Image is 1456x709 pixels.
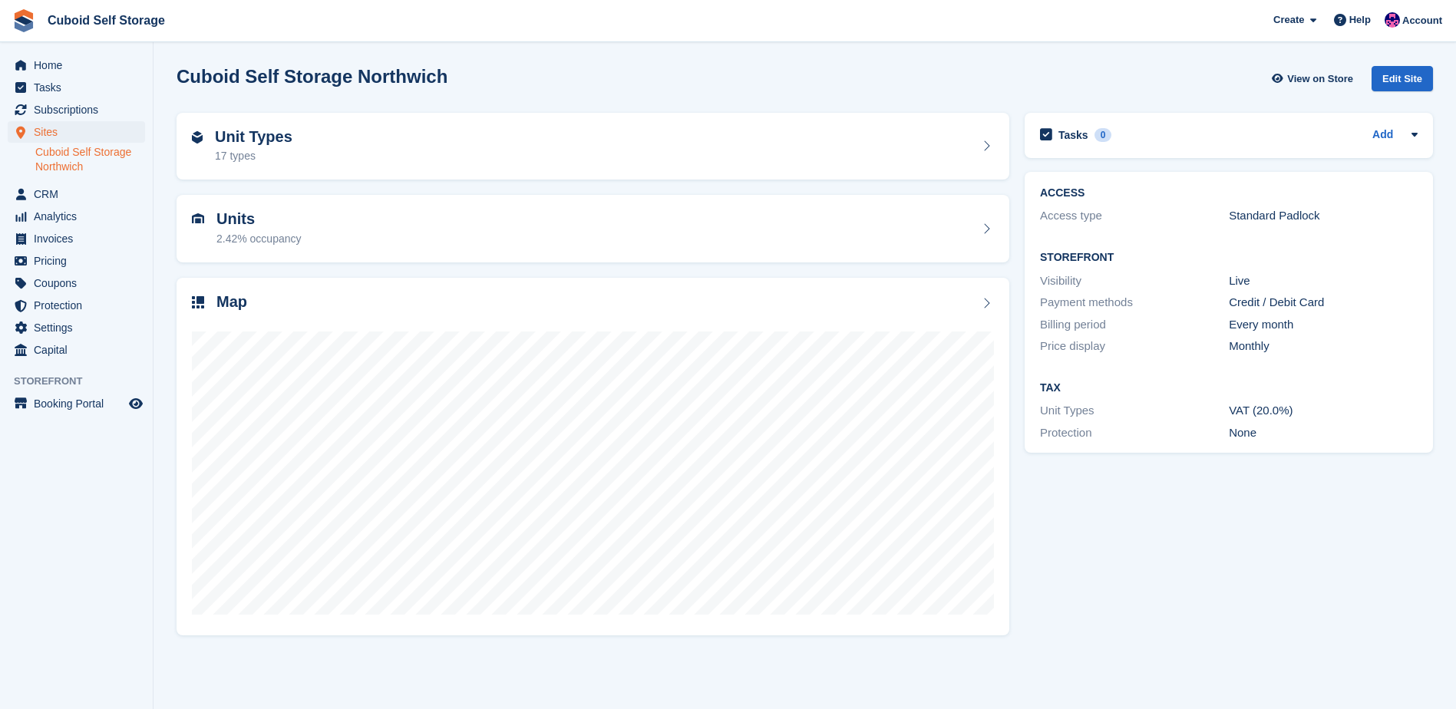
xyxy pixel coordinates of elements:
[1385,12,1400,28] img: Gurpreet Dev
[34,54,126,76] span: Home
[34,121,126,143] span: Sites
[34,77,126,98] span: Tasks
[41,8,171,33] a: Cuboid Self Storage
[1349,12,1371,28] span: Help
[8,295,145,316] a: menu
[8,272,145,294] a: menu
[34,228,126,249] span: Invoices
[1040,252,1418,264] h2: Storefront
[34,317,126,338] span: Settings
[1040,424,1229,442] div: Protection
[127,394,145,413] a: Preview store
[34,183,126,205] span: CRM
[1058,128,1088,142] h2: Tasks
[1269,66,1359,91] a: View on Store
[192,213,204,224] img: unit-icn-7be61d7bf1b0ce9d3e12c5938cc71ed9869f7b940bace4675aadf7bd6d80202e.svg
[1229,424,1418,442] div: None
[177,113,1009,180] a: Unit Types 17 types
[34,339,126,361] span: Capital
[1372,66,1433,97] a: Edit Site
[8,54,145,76] a: menu
[1040,382,1418,394] h2: Tax
[1229,294,1418,312] div: Credit / Debit Card
[34,393,126,414] span: Booking Portal
[216,293,247,311] h2: Map
[1040,187,1418,200] h2: ACCESS
[215,128,292,146] h2: Unit Types
[1273,12,1304,28] span: Create
[34,250,126,272] span: Pricing
[1287,71,1353,87] span: View on Store
[216,210,302,228] h2: Units
[12,9,35,32] img: stora-icon-8386f47178a22dfd0bd8f6a31ec36ba5ce8667c1dd55bd0f319d3a0aa187defe.svg
[8,393,145,414] a: menu
[215,148,292,164] div: 17 types
[1229,402,1418,420] div: VAT (20.0%)
[216,231,302,247] div: 2.42% occupancy
[1040,402,1229,420] div: Unit Types
[8,339,145,361] a: menu
[1040,338,1229,355] div: Price display
[8,228,145,249] a: menu
[34,272,126,294] span: Coupons
[8,206,145,227] a: menu
[1229,316,1418,334] div: Every month
[177,195,1009,262] a: Units 2.42% occupancy
[14,374,153,389] span: Storefront
[35,145,145,174] a: Cuboid Self Storage Northwich
[1372,66,1433,91] div: Edit Site
[1040,294,1229,312] div: Payment methods
[1229,338,1418,355] div: Monthly
[177,278,1009,636] a: Map
[1372,127,1393,144] a: Add
[34,206,126,227] span: Analytics
[1229,272,1418,290] div: Live
[177,66,447,87] h2: Cuboid Self Storage Northwich
[8,99,145,120] a: menu
[34,295,126,316] span: Protection
[8,121,145,143] a: menu
[1402,13,1442,28] span: Account
[8,250,145,272] a: menu
[192,131,203,143] img: unit-type-icn-2b2737a686de81e16bb02015468b77c625bbabd49415b5ef34ead5e3b44a266d.svg
[192,296,204,308] img: map-icn-33ee37083ee616e46c38cad1a60f524a97daa1e2b2c8c0bc3eb3415660979fc1.svg
[34,99,126,120] span: Subscriptions
[8,183,145,205] a: menu
[1094,128,1112,142] div: 0
[1229,207,1418,225] div: Standard Padlock
[8,77,145,98] a: menu
[1040,207,1229,225] div: Access type
[8,317,145,338] a: menu
[1040,272,1229,290] div: Visibility
[1040,316,1229,334] div: Billing period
